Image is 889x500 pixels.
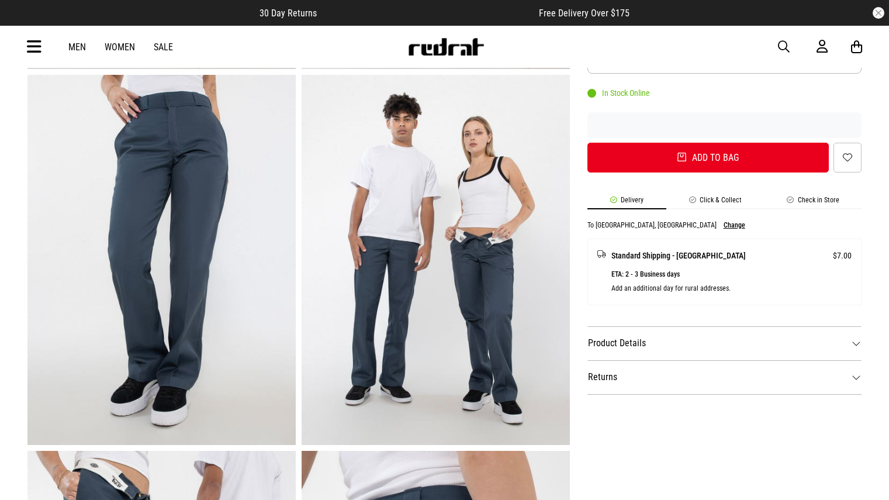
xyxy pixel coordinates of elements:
[587,221,717,229] p: To [GEOGRAPHIC_DATA], [GEOGRAPHIC_DATA]
[105,42,135,53] a: Women
[587,119,862,131] iframe: Customer reviews powered by Trustpilot
[587,88,650,98] div: In Stock Online
[587,196,666,209] li: Delivery
[260,8,317,19] span: 30 Day Returns
[611,267,852,295] p: ETA: 2 - 3 Business days Add an additional day for rural addresses.
[302,75,570,445] img: Dickies Original Fit Pants in Blue
[9,5,44,40] button: Open LiveChat chat widget
[666,196,765,209] li: Click & Collect
[587,143,829,173] button: Add to bag
[765,196,862,209] li: Check in Store
[611,249,746,263] span: Standard Shipping - [GEOGRAPHIC_DATA]
[587,326,862,360] dt: Product Details
[407,38,485,56] img: Redrat logo
[68,42,86,53] a: Men
[154,42,173,53] a: Sale
[833,249,852,263] span: $7.00
[724,221,745,229] button: Change
[27,75,296,445] img: Dickies Original Fit Pants in Blue
[340,7,516,19] iframe: Customer reviews powered by Trustpilot
[539,8,629,19] span: Free Delivery Over $175
[587,360,862,394] dt: Returns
